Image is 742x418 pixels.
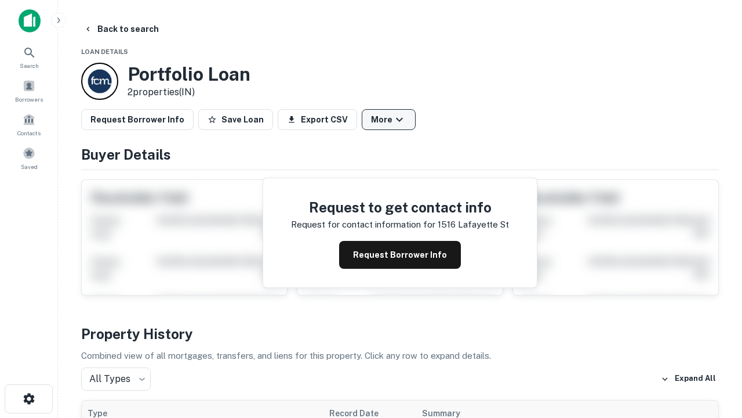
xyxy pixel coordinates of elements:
button: More [362,109,416,130]
span: Borrowers [15,95,43,104]
iframe: Chat Widget [684,288,742,344]
span: Saved [21,162,38,171]
span: Loan Details [81,48,128,55]
p: Request for contact information for [291,218,435,232]
h4: Property History [81,323,719,344]
a: Search [3,41,54,73]
span: Search [20,61,39,70]
button: Request Borrower Info [339,241,461,269]
p: 1516 lafayette st [438,218,509,232]
button: Back to search [79,19,163,39]
h4: Request to get contact info [291,197,509,218]
button: Save Loan [198,109,273,130]
button: Export CSV [278,109,357,130]
div: All Types [81,367,151,391]
button: Request Borrower Info [81,109,194,130]
p: 2 properties (IN) [128,85,250,99]
span: Contacts [17,128,41,138]
button: Expand All [658,370,719,388]
a: Borrowers [3,75,54,106]
p: Combined view of all mortgages, transfers, and liens for this property. Click any row to expand d... [81,349,719,363]
a: Contacts [3,109,54,140]
img: capitalize-icon.png [19,9,41,33]
h3: Portfolio Loan [128,63,250,85]
a: Saved [3,142,54,174]
h4: Buyer Details [81,144,719,165]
